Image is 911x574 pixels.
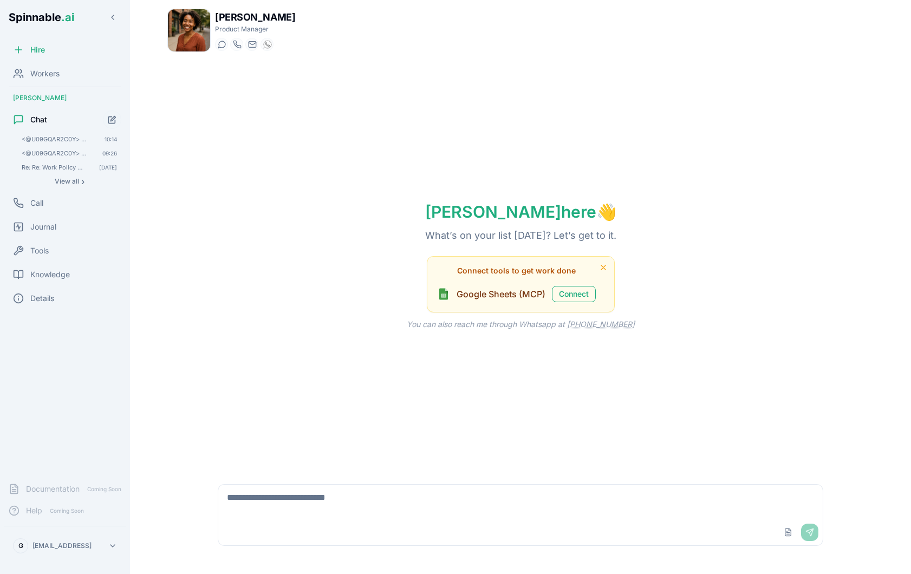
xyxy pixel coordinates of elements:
[22,135,89,143] span: <@U09GQAR2C0Y> please create a small product initiative on Notion to create an admin dashboard fo...
[30,114,47,125] span: Chat
[263,40,272,49] img: WhatsApp
[30,221,56,232] span: Journal
[17,175,121,188] button: Show all conversations
[26,505,42,516] span: Help
[30,44,45,55] span: Hire
[105,135,117,143] span: 10:14
[230,38,243,51] button: Start a call with Taylor Mitchell
[457,265,576,276] span: Connect tools to get work done
[47,506,87,516] span: Coming Soon
[567,319,635,329] a: [PHONE_NUMBER]
[9,11,74,24] span: Spinnable
[99,164,117,171] span: [DATE]
[30,68,60,79] span: Workers
[597,261,610,274] button: Dismiss tool suggestions
[4,89,126,107] div: [PERSON_NAME]
[261,38,274,51] button: WhatsApp
[215,25,295,34] p: Product Manager
[552,286,596,302] button: Connect
[30,269,70,280] span: Knowledge
[168,9,210,51] img: Taylor Mitchell
[30,293,54,304] span: Details
[55,177,79,186] span: View all
[408,228,634,243] p: What’s on your list [DATE]? Let’s get to it.
[437,288,450,301] img: Google Sheets (MCP)
[596,202,616,221] span: wave
[61,11,74,24] span: .ai
[26,484,80,494] span: Documentation
[103,110,121,129] button: Start new chat
[22,164,84,171] span: Re: Re: Work Policy Templates Initiative - Questions for PRD 3 more generic and role focused 6...
[22,149,87,157] span: <@U09GQAR2C0Y> did you understand my idea?
[18,542,23,550] span: G
[245,38,258,51] button: Send email to taylor.mitchell@getspinnable.ai
[457,288,545,301] span: Google Sheets (MCP)
[102,149,117,157] span: 09:26
[9,535,121,557] button: G[EMAIL_ADDRESS]
[32,542,92,550] p: [EMAIL_ADDRESS]
[30,198,43,208] span: Call
[215,38,228,51] button: Start a chat with Taylor Mitchell
[408,202,634,221] h1: [PERSON_NAME] here
[389,319,652,330] p: You can also reach me through Whatsapp at
[81,177,84,186] span: ›
[215,10,295,25] h1: [PERSON_NAME]
[30,245,49,256] span: Tools
[84,484,125,494] span: Coming Soon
